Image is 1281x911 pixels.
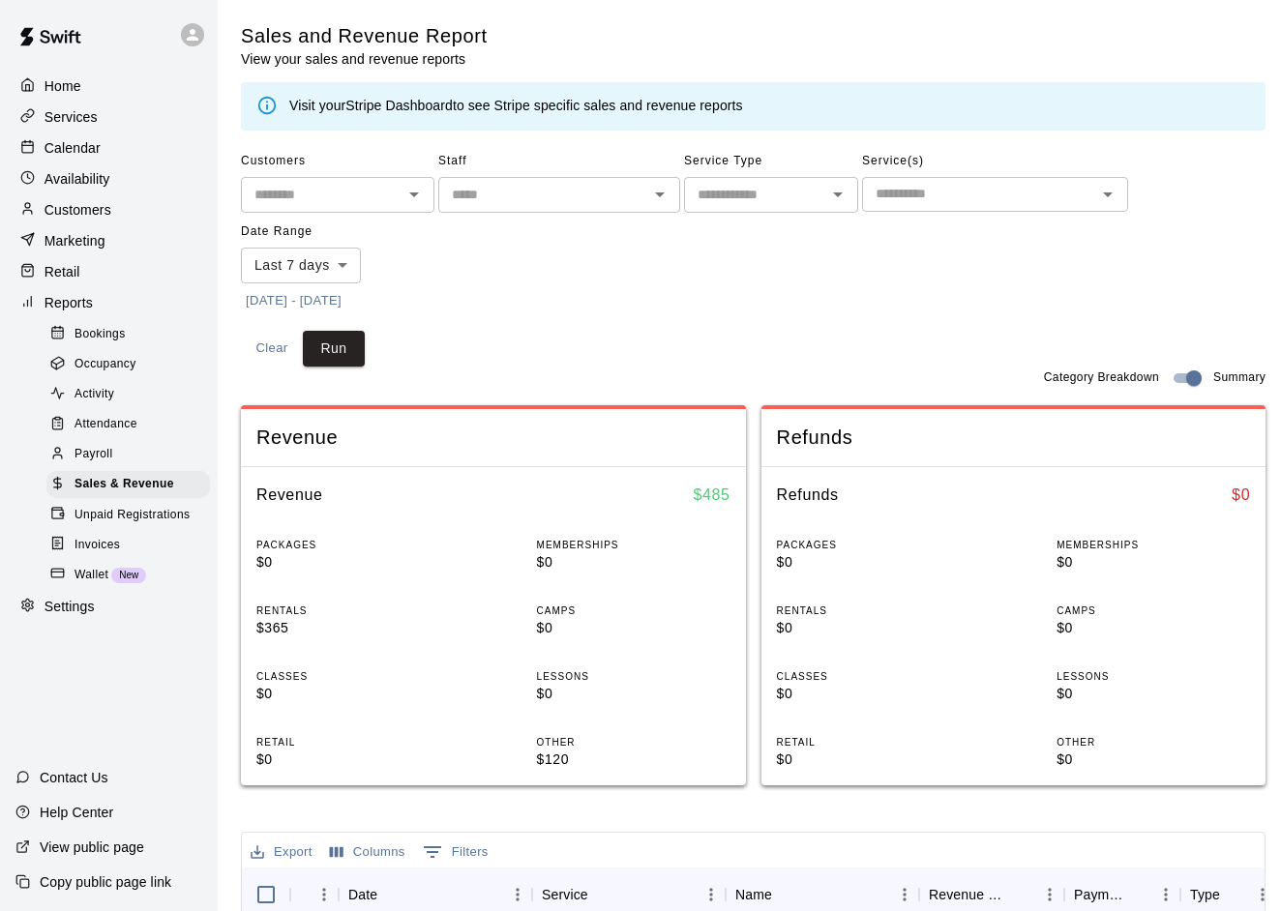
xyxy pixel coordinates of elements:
span: Bookings [74,325,126,344]
span: Sales & Revenue [74,475,174,494]
span: Category Breakdown [1044,368,1159,388]
p: $0 [537,552,730,573]
button: Sort [1220,881,1247,908]
p: RETAIL [256,735,450,749]
span: Refunds [777,425,1251,451]
p: RETAIL [777,735,970,749]
button: Clear [241,331,303,367]
p: $365 [256,618,450,638]
a: Bookings [46,319,218,349]
h6: Revenue [256,483,323,508]
p: CAMPS [537,603,730,618]
p: Customers [45,200,111,220]
button: Sort [1124,881,1151,908]
span: Invoices [74,536,120,555]
button: Open [824,181,851,208]
div: Occupancy [46,351,210,378]
p: OTHER [537,735,730,749]
p: $0 [777,618,970,638]
p: PACKAGES [256,538,450,552]
button: Menu [890,880,919,909]
p: Services [45,107,98,127]
span: Staff [438,146,680,177]
h6: $ 485 [693,483,730,508]
a: Marketing [15,226,202,255]
a: Unpaid Registrations [46,500,218,530]
p: $0 [1057,749,1250,770]
p: $0 [537,618,730,638]
button: Menu [1248,880,1277,909]
a: Stripe Dashboard [345,98,453,113]
p: $0 [777,684,970,704]
p: $0 [1057,552,1250,573]
span: Activity [74,385,114,404]
h6: $ 0 [1232,483,1250,508]
p: Marketing [45,231,105,250]
button: Open [401,181,428,208]
span: Unpaid Registrations [74,506,190,525]
h6: Refunds [777,483,839,508]
a: Settings [15,593,202,622]
button: Show filters [418,837,493,867]
button: Run [303,331,365,367]
p: Calendar [45,138,101,158]
p: $0 [256,684,450,704]
a: Retail [15,257,202,286]
button: [DATE] - [DATE] [241,286,346,316]
span: Revenue [256,425,730,451]
span: Date Range [241,217,410,248]
span: Summary [1213,368,1266,388]
button: Sort [1008,881,1035,908]
p: $0 [256,552,450,573]
button: Select columns [325,838,410,867]
span: Service(s) [862,146,1128,177]
a: Activity [46,380,218,410]
button: Menu [697,880,726,909]
a: Invoices [46,530,218,560]
button: Sort [772,881,799,908]
a: Services [15,103,202,132]
span: New [111,570,146,580]
button: Export [246,838,317,867]
p: $0 [777,552,970,573]
div: Bookings [46,321,210,348]
p: OTHER [1057,735,1250,749]
button: Menu [1151,880,1180,909]
a: Customers [15,195,202,224]
span: Occupancy [74,355,136,374]
p: CAMPS [1057,603,1250,618]
a: Home [15,72,202,101]
div: WalletNew [46,562,210,589]
p: CLASSES [256,669,450,684]
a: Calendar [15,133,202,162]
a: Sales & Revenue [46,470,218,500]
p: $0 [1057,618,1250,638]
p: CLASSES [777,669,970,684]
span: Service Type [684,146,858,177]
button: Sort [588,881,615,908]
span: Customers [241,146,434,177]
div: Invoices [46,532,210,559]
a: Availability [15,164,202,193]
h5: Sales and Revenue Report [241,23,488,49]
div: Activity [46,381,210,408]
div: Last 7 days [241,248,361,283]
p: MEMBERSHIPS [537,538,730,552]
a: Reports [15,288,202,317]
p: MEMBERSHIPS [1057,538,1250,552]
div: Sales & Revenue [46,471,210,498]
button: Open [1094,181,1121,208]
button: Menu [1035,880,1064,909]
p: Contact Us [40,768,108,787]
button: Menu [503,880,532,909]
button: Sort [377,881,404,908]
div: Visit your to see Stripe specific sales and revenue reports [289,96,743,117]
p: RENTALS [256,603,450,618]
a: Occupancy [46,349,218,379]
